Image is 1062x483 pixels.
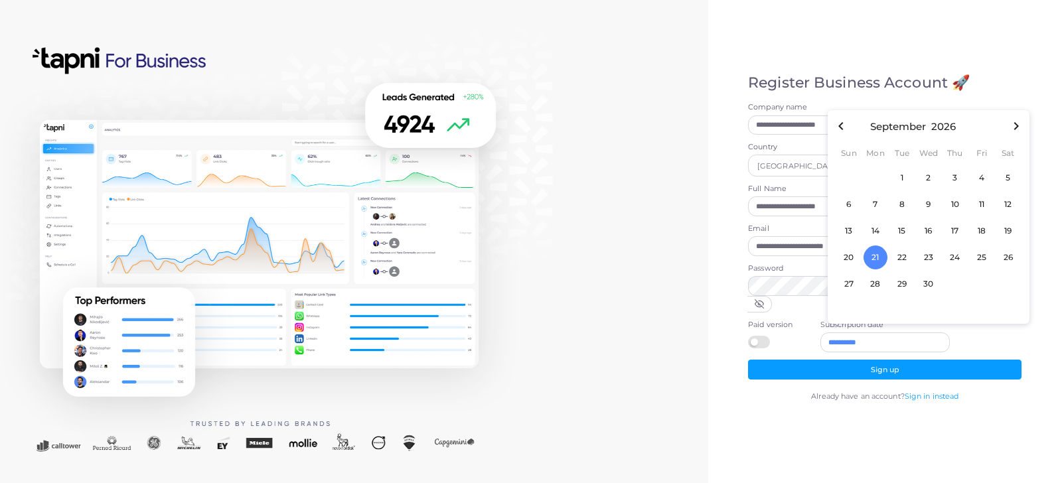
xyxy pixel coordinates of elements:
button: 29 [889,271,915,297]
button: 6 [836,191,862,218]
button: 7 [862,191,889,218]
span: 14 [864,219,887,243]
label: Email [748,224,1022,234]
label: Password [748,263,1022,274]
div: Mon [862,147,889,159]
button: Sign up [748,360,1022,379]
span: 29 [890,272,914,296]
span: 25 [970,245,994,269]
span: 15 [890,219,914,243]
span: 26 [996,245,1020,269]
div: Sun [836,147,862,159]
span: 5 [996,166,1020,190]
span: 27 [837,272,861,296]
span: 18 [970,219,994,243]
button: 14 [862,218,889,244]
span: 12 [996,192,1020,216]
button: 30 [915,271,942,297]
label: Country [748,142,1022,153]
span: 22 [890,245,914,269]
label: Full Name [748,184,1022,194]
button: 21 [862,244,889,271]
button: 28 [862,271,889,297]
button: 26 [995,244,1022,271]
span: 11 [970,192,994,216]
button: 25 [968,244,995,271]
label: Company name [748,102,1022,113]
button: 12 [995,191,1022,218]
div: Thu [942,147,968,159]
span: 1 [890,166,914,190]
div: Search for option [748,155,1022,176]
div: Sat [995,147,1022,159]
button: 15 [889,218,915,244]
a: Sign in instead [905,391,959,401]
button: 22 [889,244,915,271]
span: 30 [917,272,941,296]
button: 2026 [931,121,956,131]
span: 16 [917,219,941,243]
span: 7 [864,192,887,216]
button: 11 [968,191,995,218]
button: 27 [836,271,862,297]
h4: Register Business Account 🚀 [748,74,1022,92]
button: 8 [889,191,915,218]
button: 18 [968,218,995,244]
span: 13 [837,219,861,243]
button: 13 [836,218,862,244]
span: 4 [970,166,994,190]
button: 4 [968,165,995,191]
button: 10 [942,191,968,218]
span: 3 [943,166,967,190]
button: 3 [942,165,968,191]
span: 2 [917,166,941,190]
span: 20 [837,245,861,269]
span: 6 [837,192,861,216]
button: 24 [942,244,968,271]
div: Wed [915,147,942,159]
button: 9 [915,191,942,218]
span: [GEOGRAPHIC_DATA] [755,159,842,173]
button: 20 [836,244,862,271]
label: Subscription date [820,320,950,330]
button: 1 [889,165,915,191]
button: 23 [915,244,942,271]
span: 21 [864,245,887,269]
button: 2 [915,165,942,191]
button: 19 [995,218,1022,244]
span: 24 [943,245,967,269]
span: 9 [917,192,941,216]
button: 16 [915,218,942,244]
span: 23 [917,245,941,269]
button: 5 [995,165,1022,191]
span: 17 [943,219,967,243]
span: 28 [864,272,887,296]
span: 10 [943,192,967,216]
label: Paid version [748,320,806,330]
span: 8 [890,192,914,216]
div: Fri [968,147,995,159]
span: 19 [996,219,1020,243]
div: Tue [889,147,915,159]
button: 17 [942,218,968,244]
button: September [870,121,926,131]
span: Already have an account? [811,391,905,401]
